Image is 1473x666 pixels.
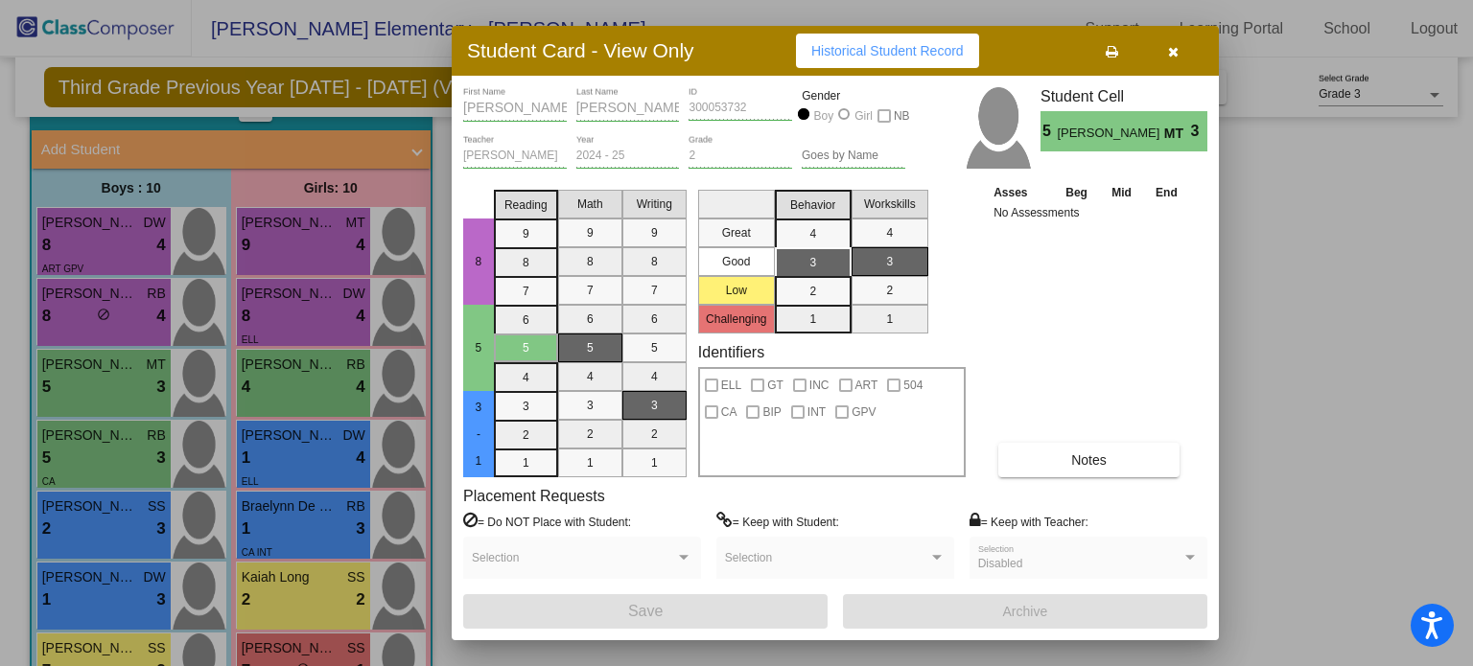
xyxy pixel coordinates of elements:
span: ELL [721,374,741,397]
label: = Keep with Student: [716,512,839,531]
span: 8 [470,255,487,268]
div: Boy [813,107,834,125]
span: 504 [903,374,923,397]
th: Beg [1053,182,1099,203]
span: Notes [1071,452,1107,468]
label: = Keep with Teacher: [970,512,1088,531]
span: INC [809,374,830,397]
span: Historical Student Record [811,43,964,58]
span: GT [767,374,783,397]
th: Mid [1100,182,1143,203]
span: ART [855,374,878,397]
span: MT [1164,124,1191,144]
label: Placement Requests [463,487,605,505]
th: Asses [989,182,1053,203]
span: 5 [1040,120,1057,143]
button: Notes [998,443,1180,477]
span: Disabled [978,557,1023,570]
span: Save [628,603,663,619]
h3: Student Card - View Only [467,38,694,62]
span: GPV [852,401,876,424]
th: End [1143,182,1189,203]
input: teacher [463,149,567,163]
label: = Do NOT Place with Student: [463,512,631,531]
input: Enter ID [689,102,792,115]
mat-label: Gender [802,87,905,104]
button: Archive [843,594,1207,629]
span: BIP [762,401,781,424]
span: INT [807,401,826,424]
span: NB [894,104,910,127]
label: Identifiers [698,343,764,361]
input: goes by name [802,149,905,163]
input: grade [689,149,792,163]
div: Girl [853,107,873,125]
span: CA [721,401,737,424]
span: 3 - 1 [470,401,487,468]
td: No Assessments [989,203,1190,222]
span: 5 [470,341,487,355]
h3: Student Cell [1040,87,1207,105]
button: Save [463,594,828,629]
span: 3 [1191,120,1207,143]
span: Archive [1003,604,1048,619]
button: Historical Student Record [796,34,979,68]
span: [PERSON_NAME] [1057,124,1163,144]
input: year [576,149,680,163]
